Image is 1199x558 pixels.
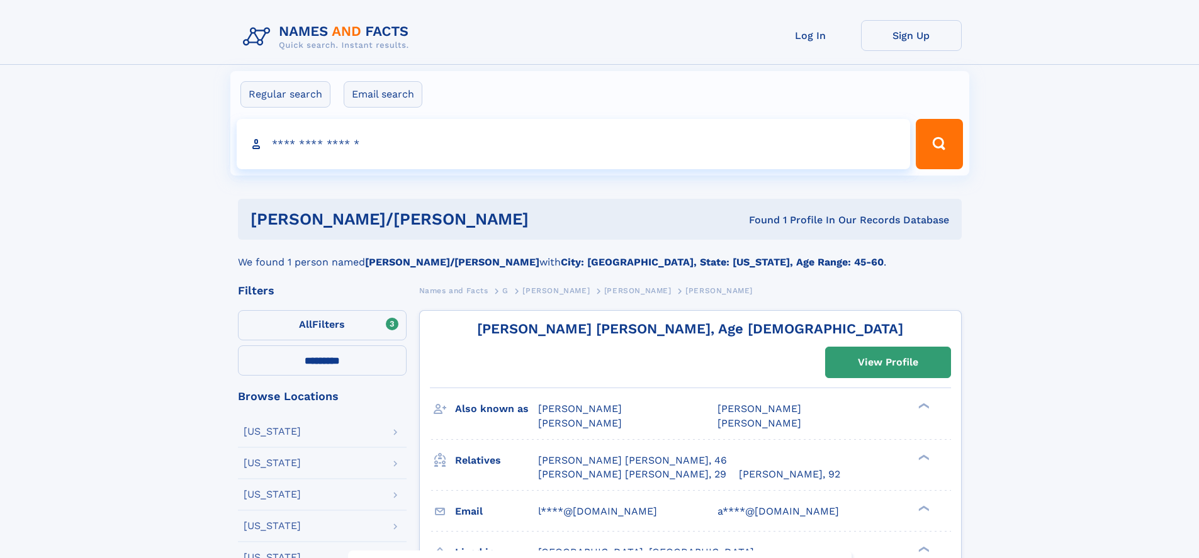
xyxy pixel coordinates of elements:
[455,501,538,522] h3: Email
[244,427,301,437] div: [US_STATE]
[538,454,727,467] a: [PERSON_NAME] [PERSON_NAME], 46
[915,504,930,512] div: ❯
[238,20,419,54] img: Logo Names and Facts
[916,119,962,169] button: Search Button
[538,546,754,558] span: [GEOGRAPHIC_DATA], [GEOGRAPHIC_DATA]
[538,467,726,481] a: [PERSON_NAME] [PERSON_NAME], 29
[604,282,672,298] a: [PERSON_NAME]
[915,453,930,461] div: ❯
[238,285,407,296] div: Filters
[502,286,509,295] span: G
[639,213,949,227] div: Found 1 Profile In Our Records Database
[538,417,622,429] span: [PERSON_NAME]
[299,318,312,330] span: All
[522,286,590,295] span: [PERSON_NAME]
[718,417,801,429] span: [PERSON_NAME]
[237,119,911,169] input: search input
[685,286,753,295] span: [PERSON_NAME]
[455,398,538,420] h3: Also known as
[502,282,509,298] a: G
[455,450,538,471] h3: Relatives
[238,391,407,402] div: Browse Locations
[244,458,301,468] div: [US_STATE]
[238,310,407,340] label: Filters
[250,211,639,227] h1: [PERSON_NAME]/[PERSON_NAME]
[522,282,590,298] a: [PERSON_NAME]
[365,256,539,268] b: [PERSON_NAME]/[PERSON_NAME]
[244,521,301,531] div: [US_STATE]
[861,20,962,51] a: Sign Up
[477,321,903,337] a: [PERSON_NAME] [PERSON_NAME], Age [DEMOGRAPHIC_DATA]
[240,81,330,108] label: Regular search
[718,403,801,415] span: [PERSON_NAME]
[244,489,301,499] div: [US_STATE]
[561,256,884,268] b: City: [GEOGRAPHIC_DATA], State: [US_STATE], Age Range: 45-60
[858,348,918,377] div: View Profile
[739,467,840,481] a: [PERSON_NAME], 92
[915,402,930,410] div: ❯
[344,81,422,108] label: Email search
[238,240,962,270] div: We found 1 person named with .
[604,286,672,295] span: [PERSON_NAME]
[915,545,930,553] div: ❯
[538,403,622,415] span: [PERSON_NAME]
[826,347,950,377] a: View Profile
[419,282,488,298] a: Names and Facts
[760,20,861,51] a: Log In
